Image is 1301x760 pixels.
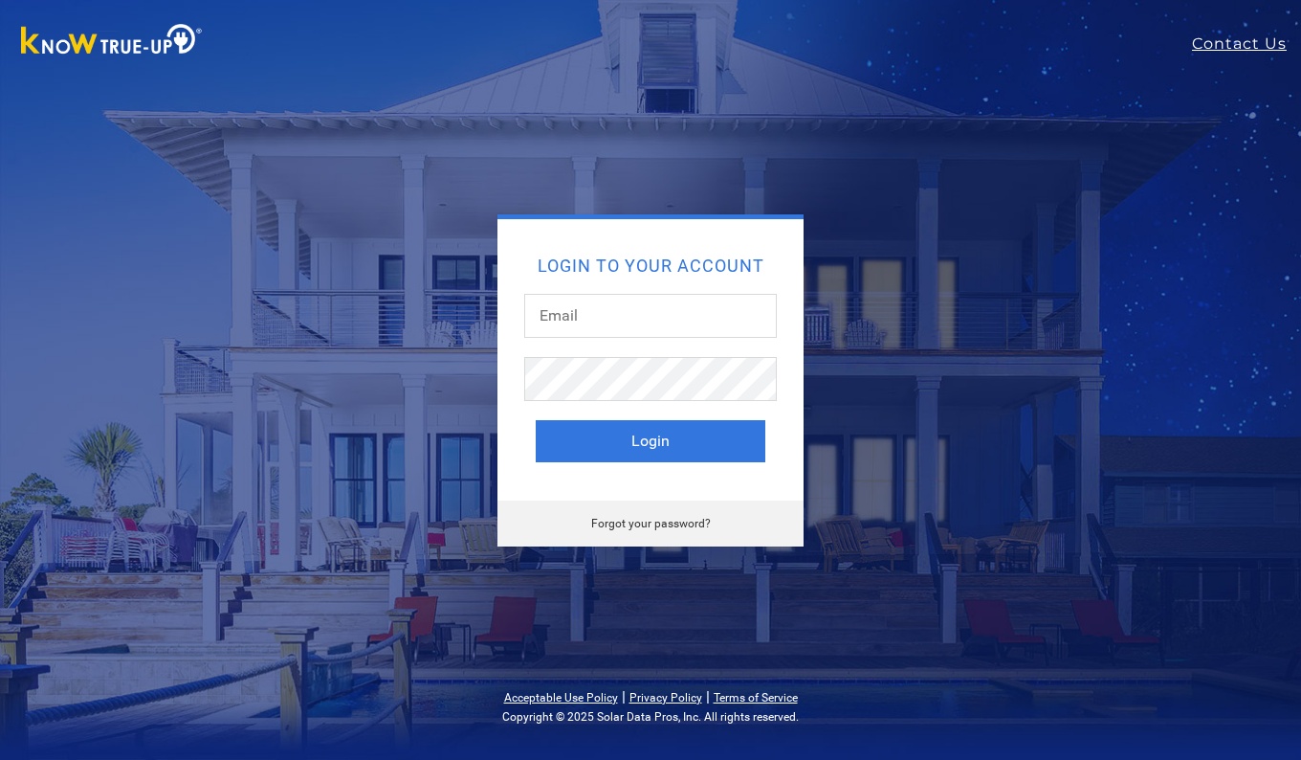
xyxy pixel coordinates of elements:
span: | [706,687,710,705]
button: Login [536,420,765,462]
input: Email [524,294,777,338]
a: Privacy Policy [629,691,702,704]
a: Terms of Service [714,691,798,704]
a: Acceptable Use Policy [504,691,618,704]
span: | [622,687,626,705]
h2: Login to your account [536,257,765,275]
img: Know True-Up [11,20,212,63]
a: Forgot your password? [591,517,711,530]
a: Contact Us [1192,33,1301,56]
